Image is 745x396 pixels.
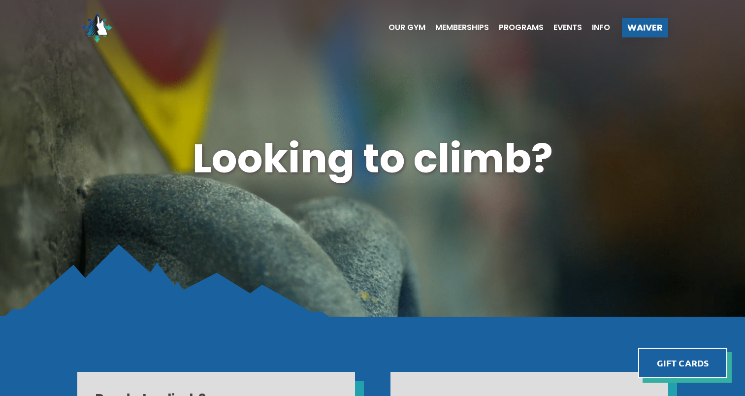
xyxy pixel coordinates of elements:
h1: Looking to climb? [77,131,668,187]
a: Events [544,24,582,32]
a: Waiver [622,18,668,37]
span: Memberships [435,24,489,32]
span: Programs [499,24,544,32]
span: Our Gym [389,24,425,32]
img: North Wall Logo [77,8,117,47]
a: Info [582,24,610,32]
a: Our Gym [379,24,425,32]
a: Programs [489,24,544,32]
span: Info [592,24,610,32]
a: Memberships [425,24,489,32]
span: Waiver [627,23,663,32]
span: Events [553,24,582,32]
